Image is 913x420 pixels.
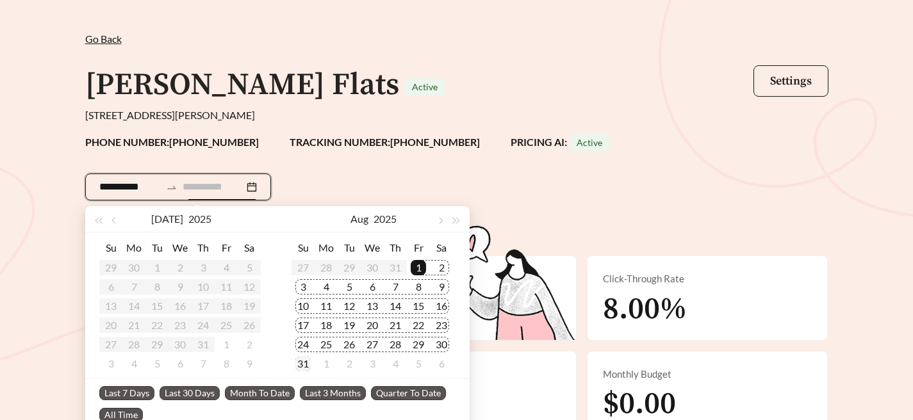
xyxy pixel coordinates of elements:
[365,337,380,352] div: 27
[169,238,192,258] th: We
[85,33,122,45] span: Go Back
[85,136,259,148] strong: PHONE NUMBER: [PHONE_NUMBER]
[218,356,234,371] div: 8
[434,298,449,314] div: 16
[218,337,234,352] div: 1
[388,279,403,295] div: 7
[238,238,261,258] th: Sa
[430,335,453,354] td: 2025-08-30
[434,318,449,333] div: 23
[85,108,828,123] div: [STREET_ADDRESS][PERSON_NAME]
[407,316,430,335] td: 2025-08-22
[407,335,430,354] td: 2025-08-29
[388,298,403,314] div: 14
[384,354,407,373] td: 2025-09-04
[242,356,257,371] div: 9
[300,386,366,400] span: Last 3 Months
[292,296,315,316] td: 2025-08-10
[318,356,334,371] div: 1
[341,337,357,352] div: 26
[215,238,238,258] th: Fr
[753,65,828,97] button: Settings
[411,298,426,314] div: 15
[318,279,334,295] div: 4
[361,316,384,335] td: 2025-08-20
[374,206,397,232] button: 2025
[770,74,812,88] span: Settings
[166,182,177,193] span: swap-right
[103,356,119,371] div: 3
[430,277,453,296] td: 2025-08-09
[430,238,453,258] th: Sa
[315,296,338,316] td: 2025-08-11
[388,318,403,333] div: 21
[388,356,403,371] div: 4
[430,316,453,335] td: 2025-08-23
[238,335,261,354] td: 2025-08-02
[318,337,334,352] div: 25
[434,260,449,275] div: 2
[292,354,315,373] td: 2025-08-31
[511,136,610,148] strong: PRICING AI:
[315,277,338,296] td: 2025-08-04
[603,290,687,328] span: 8.00%
[371,386,446,400] span: Quarter To Date
[361,296,384,316] td: 2025-08-13
[411,260,426,275] div: 1
[166,181,177,193] span: to
[192,238,215,258] th: Th
[407,354,430,373] td: 2025-09-05
[292,277,315,296] td: 2025-08-03
[338,277,361,296] td: 2025-08-05
[295,337,311,352] div: 24
[292,238,315,258] th: Su
[411,279,426,295] div: 8
[318,318,334,333] div: 18
[338,354,361,373] td: 2025-09-02
[407,296,430,316] td: 2025-08-15
[315,238,338,258] th: Mo
[188,206,211,232] button: 2025
[350,206,368,232] button: Aug
[407,258,430,277] td: 2025-08-01
[99,386,154,400] span: Last 7 Days
[384,296,407,316] td: 2025-08-14
[292,316,315,335] td: 2025-08-17
[411,337,426,352] div: 29
[361,354,384,373] td: 2025-09-03
[341,279,357,295] div: 5
[361,335,384,354] td: 2025-08-27
[195,356,211,371] div: 7
[412,81,438,92] span: Active
[122,354,145,373] td: 2025-08-04
[407,238,430,258] th: Fr
[172,356,188,371] div: 6
[365,279,380,295] div: 6
[411,318,426,333] div: 22
[407,277,430,296] td: 2025-08-08
[365,318,380,333] div: 20
[434,337,449,352] div: 30
[169,354,192,373] td: 2025-08-06
[318,298,334,314] div: 11
[315,354,338,373] td: 2025-09-01
[145,238,169,258] th: Tu
[290,136,480,148] strong: TRACKING NUMBER: [PHONE_NUMBER]
[341,298,357,314] div: 12
[242,337,257,352] div: 2
[361,238,384,258] th: We
[192,354,215,373] td: 2025-08-07
[577,137,602,148] span: Active
[388,337,403,352] div: 28
[225,386,295,400] span: Month To Date
[430,258,453,277] td: 2025-08-02
[149,356,165,371] div: 5
[315,316,338,335] td: 2025-08-18
[122,238,145,258] th: Mo
[99,238,122,258] th: Su
[292,335,315,354] td: 2025-08-24
[384,238,407,258] th: Th
[160,386,220,400] span: Last 30 Days
[430,354,453,373] td: 2025-09-06
[338,335,361,354] td: 2025-08-26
